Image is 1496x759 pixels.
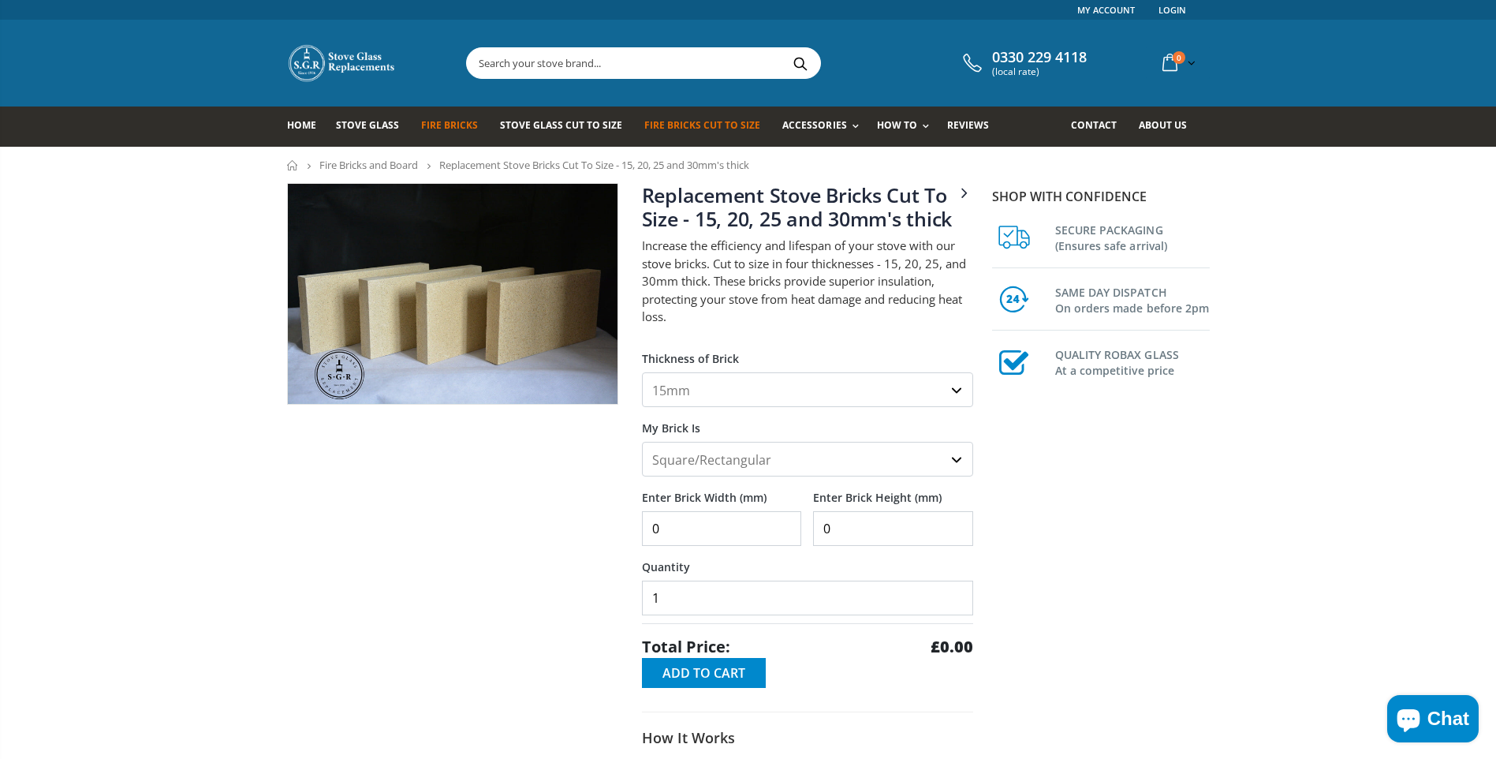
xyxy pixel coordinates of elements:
[642,407,973,436] label: My Brick Is
[644,107,772,147] a: Fire Bricks Cut To Size
[1055,344,1210,379] h3: QUALITY ROBAX GLASS At a competitive price
[1055,282,1210,316] h3: SAME DAY DISPATCH On orders made before 2pm
[642,338,973,366] label: Thickness of Brick
[421,107,490,147] a: Fire Bricks
[642,636,730,658] span: Total Price:
[1382,695,1483,746] inbox-online-store-chat: Shopify online store chat
[782,118,846,132] span: Accessories
[1055,219,1210,254] h3: SECURE PACKAGING (Ensures safe arrival)
[947,107,1001,147] a: Reviews
[642,728,973,747] h3: How It Works
[287,160,299,170] a: Home
[642,658,766,688] button: Add to Cart
[1173,51,1185,64] span: 0
[1156,47,1199,78] a: 0
[1139,118,1187,132] span: About us
[288,184,617,403] img: 4_fire_bricks_1aa33a0b-dc7a-4843-b288-55f1aa0e36c3_800x_crop_center.jpeg
[959,49,1087,77] a: 0330 229 4118 (local rate)
[642,477,802,505] label: Enter Brick Width (mm)
[783,48,819,78] button: Search
[931,636,973,658] strong: £0.00
[439,158,749,172] span: Replacement Stove Bricks Cut To Size - 15, 20, 25 and 30mm's thick
[947,118,989,132] span: Reviews
[287,43,397,83] img: Stove Glass Replacement
[642,237,973,326] p: Increase the efficiency and lifespan of your stove with our stove bricks. Cut to size in four thi...
[992,49,1087,66] span: 0330 229 4118
[992,187,1210,206] p: Shop with confidence
[877,107,937,147] a: How To
[662,664,745,682] span: Add to Cart
[336,118,399,132] span: Stove Glass
[421,118,478,132] span: Fire Bricks
[500,107,634,147] a: Stove Glass Cut To Size
[500,118,622,132] span: Stove Glass Cut To Size
[782,107,866,147] a: Accessories
[467,48,997,78] input: Search your stove brand...
[642,181,953,232] a: Replacement Stove Bricks Cut To Size - 15, 20, 25 and 30mm's thick
[1071,107,1129,147] a: Contact
[1071,118,1117,132] span: Contact
[644,118,760,132] span: Fire Bricks Cut To Size
[877,118,917,132] span: How To
[336,107,411,147] a: Stove Glass
[642,546,973,574] label: Quantity
[1139,107,1199,147] a: About us
[287,118,316,132] span: Home
[813,477,973,505] label: Enter Brick Height (mm)
[992,66,1087,77] span: (local rate)
[319,158,418,172] a: Fire Bricks and Board
[287,107,328,147] a: Home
